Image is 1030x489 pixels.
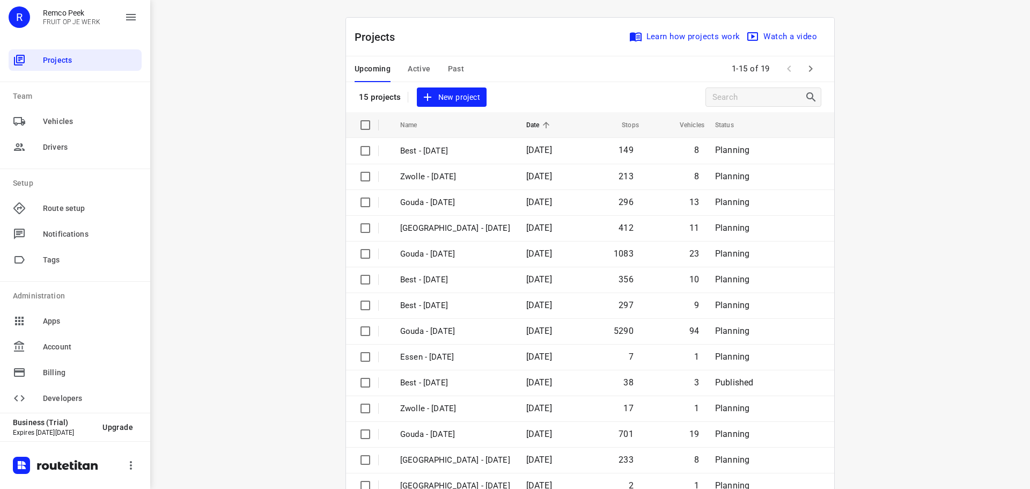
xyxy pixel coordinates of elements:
span: 1083 [614,249,634,259]
span: Planning [715,197,749,207]
span: Past [448,62,465,76]
div: Billing [9,362,142,383]
span: [DATE] [526,145,552,155]
div: Account [9,336,142,357]
span: 1-15 of 19 [727,57,774,81]
span: [DATE] [526,352,552,362]
span: Planning [715,352,749,362]
span: 17 [623,403,633,413]
span: [DATE] [526,377,552,388]
p: Zwolle - Friday [400,171,510,183]
span: [DATE] [526,223,552,233]
span: Route setup [43,203,137,214]
div: Notifications [9,223,142,245]
p: Expires [DATE][DATE] [13,429,94,436]
p: Gouda - Thursday [400,428,510,441]
p: Business (Trial) [13,418,94,427]
span: Account [43,341,137,353]
span: 233 [619,455,634,465]
span: Name [400,119,431,132]
p: Zwolle - Thursday [400,222,510,235]
span: Planning [715,326,749,336]
span: 19 [689,429,699,439]
span: Tags [43,254,137,266]
span: 38 [623,377,633,388]
p: Best - Friday [400,377,510,389]
div: Apps [9,310,142,332]
span: 9 [694,300,699,310]
span: 5290 [614,326,634,336]
p: Best - Thursday [400,274,510,286]
p: 15 projects [359,92,401,102]
span: Planning [715,403,749,413]
span: 412 [619,223,634,233]
span: 701 [619,429,634,439]
span: 356 [619,274,634,284]
span: Apps [43,316,137,327]
span: [DATE] [526,300,552,310]
span: 10 [689,274,699,284]
span: 1 [694,352,699,362]
span: [DATE] [526,326,552,336]
span: Projects [43,55,137,66]
span: 94 [689,326,699,336]
span: Planning [715,249,749,259]
span: Planning [715,300,749,310]
span: 23 [689,249,699,259]
div: Tags [9,249,142,271]
span: Previous Page [778,58,800,79]
span: 8 [694,171,699,181]
p: Gouda - Monday [400,325,510,338]
span: 8 [694,145,699,155]
span: Stops [608,119,639,132]
span: [DATE] [526,429,552,439]
div: Developers [9,388,142,409]
span: Planning [715,145,749,155]
span: Published [715,377,754,388]
div: Vehicles [9,111,142,132]
p: Team [13,91,142,102]
div: Projects [9,49,142,71]
span: 13 [689,197,699,207]
p: Setup [13,178,142,189]
div: Drivers [9,136,142,158]
p: Best - Friday [400,145,510,157]
p: Zwolle - Thursday [400,454,510,466]
span: Date [526,119,554,132]
p: Zwolle - Friday [400,403,510,415]
span: [DATE] [526,171,552,181]
p: Gouda - Thursday [400,248,510,260]
span: Vehicles [43,116,137,127]
span: Active [408,62,430,76]
p: Best - Tuesday [400,300,510,312]
span: Planning [715,171,749,181]
span: Billing [43,367,137,378]
div: R [9,6,30,28]
span: [DATE] [526,403,552,413]
p: FRUIT OP JE WERK [43,18,100,26]
span: Developers [43,393,137,404]
span: Planning [715,274,749,284]
span: Status [715,119,748,132]
span: 296 [619,197,634,207]
span: Upcoming [355,62,391,76]
span: 11 [689,223,699,233]
span: Vehicles [666,119,704,132]
p: Gouda - Friday [400,196,510,209]
span: Notifications [43,229,137,240]
span: 3 [694,377,699,388]
p: Administration [13,290,142,302]
button: Upgrade [94,418,142,437]
span: [DATE] [526,274,552,284]
div: Route setup [9,198,142,219]
span: [DATE] [526,249,552,259]
span: 297 [619,300,634,310]
span: 8 [694,455,699,465]
span: 213 [619,171,634,181]
span: [DATE] [526,197,552,207]
span: Planning [715,429,749,439]
input: Search projects [712,89,805,106]
span: 149 [619,145,634,155]
span: Upgrade [102,423,133,432]
span: Planning [715,455,749,465]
